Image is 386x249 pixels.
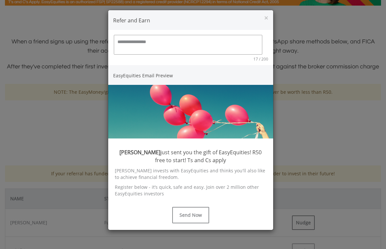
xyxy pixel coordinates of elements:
[264,14,268,21] button: Close
[172,207,209,223] button: Send Now
[264,13,268,22] span: ×
[115,167,267,181] p: [PERSON_NAME] invests with EasyEquities and thinks you'll also like to achieve financial freedom.
[115,148,267,164] h4: just sent you the gift of EasyEquities! R50 free to start! Ts and Cs apply
[115,184,267,197] p: Register below - it’s quick, safe and easy. Join over 2 million other EasyEquities investors
[253,56,260,62] span: 17 /
[108,85,273,138] img: Header
[261,56,268,62] span: 200
[113,72,173,79] h5: EasyEquities Email Preview
[113,17,150,24] h4: Refer and Earn
[119,149,160,156] span: [PERSON_NAME]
